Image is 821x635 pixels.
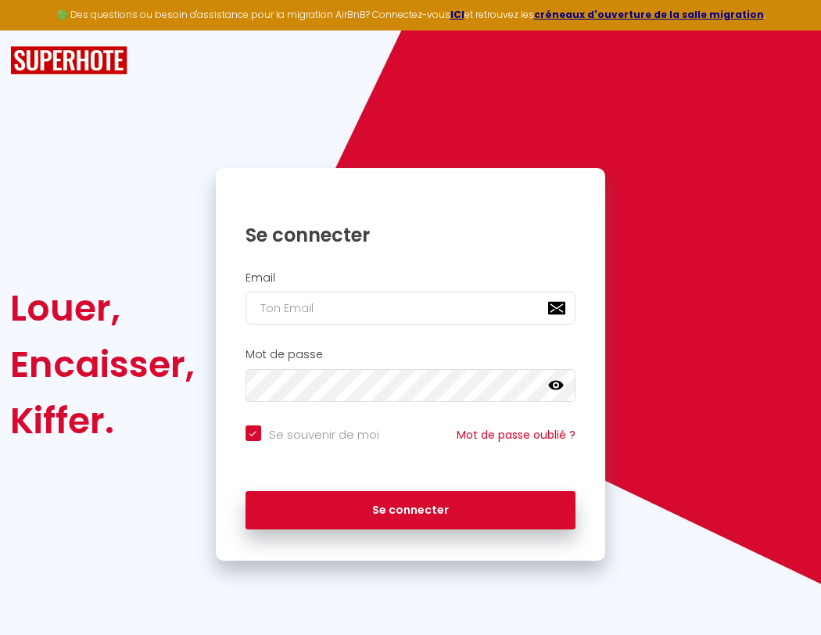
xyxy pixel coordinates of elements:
[457,427,575,443] a: Mot de passe oublié ?
[246,348,576,361] h2: Mot de passe
[534,8,764,21] a: créneaux d'ouverture de la salle migration
[246,491,576,530] button: Se connecter
[450,8,464,21] a: ICI
[10,46,127,75] img: SuperHote logo
[10,393,195,449] div: Kiffer.
[10,336,195,393] div: Encaisser,
[246,223,576,247] h1: Se connecter
[10,280,195,336] div: Louer,
[246,292,576,325] input: Ton Email
[246,271,576,285] h2: Email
